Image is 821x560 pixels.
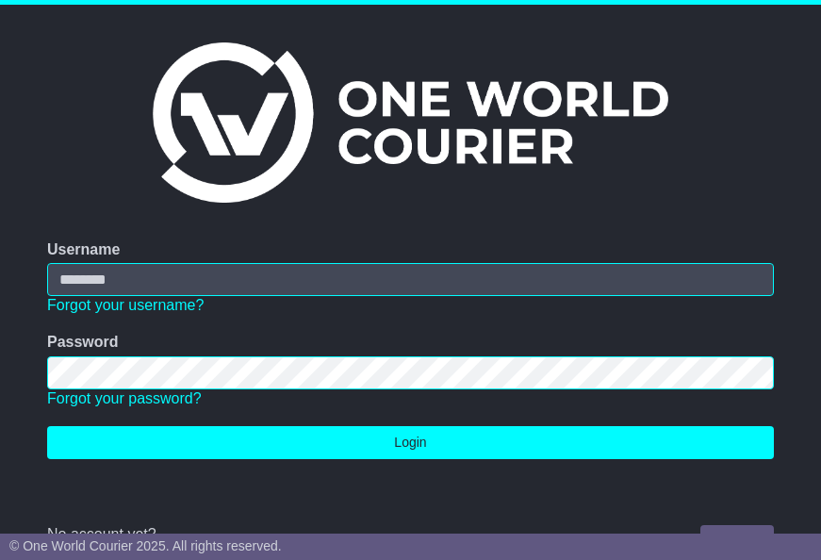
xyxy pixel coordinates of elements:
a: Forgot your password? [47,390,202,406]
label: Password [47,333,119,351]
button: Login [47,426,774,459]
span: © One World Courier 2025. All rights reserved. [9,538,282,553]
label: Username [47,240,120,258]
a: Forgot your username? [47,297,204,313]
img: One World [153,42,667,203]
a: Register [700,525,774,558]
div: No account yet? [47,525,774,543]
